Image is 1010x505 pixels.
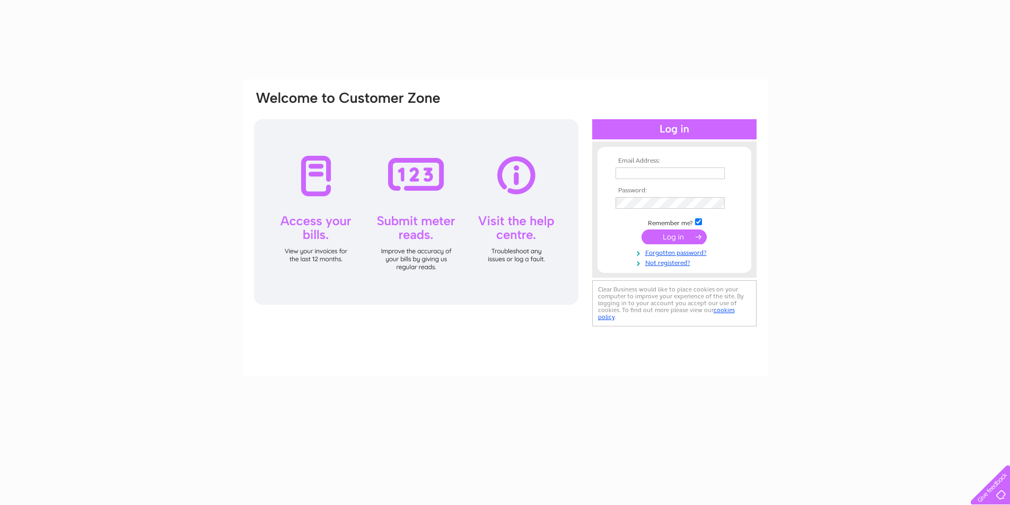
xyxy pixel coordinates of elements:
[613,217,736,227] td: Remember me?
[616,247,736,257] a: Forgotten password?
[598,306,735,321] a: cookies policy
[592,280,757,326] div: Clear Business would like to place cookies on your computer to improve your experience of the sit...
[613,157,736,165] th: Email Address:
[642,229,707,244] input: Submit
[616,257,736,267] a: Not registered?
[613,187,736,194] th: Password:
